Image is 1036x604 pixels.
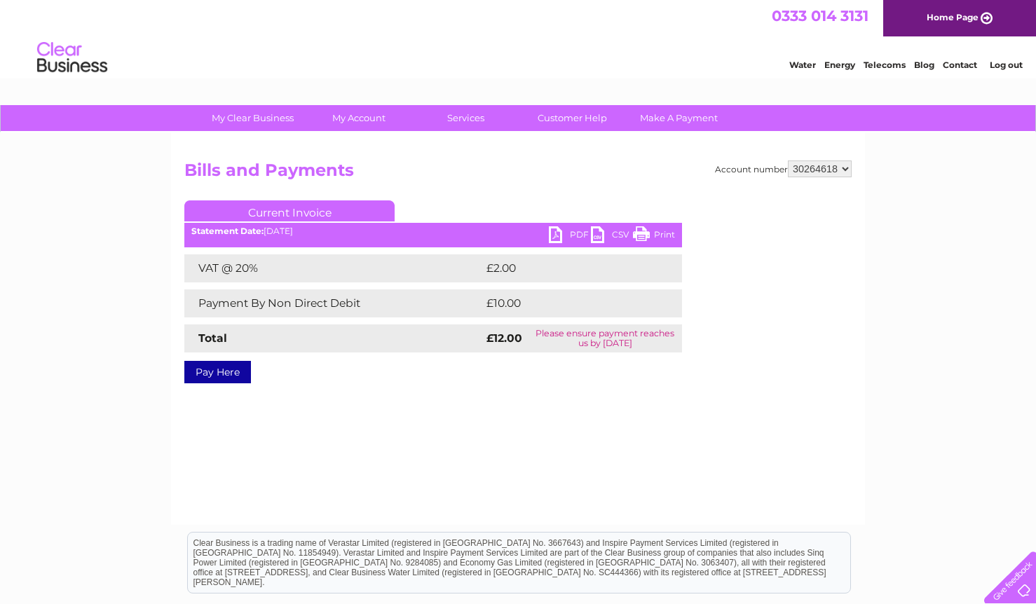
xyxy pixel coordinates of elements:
[184,289,483,317] td: Payment By Non Direct Debit
[188,8,850,68] div: Clear Business is a trading name of Verastar Limited (registered in [GEOGRAPHIC_DATA] No. 3667643...
[549,226,591,247] a: PDF
[914,60,934,70] a: Blog
[36,36,108,79] img: logo.png
[633,226,675,247] a: Print
[301,105,417,131] a: My Account
[198,331,227,345] strong: Total
[943,60,977,70] a: Contact
[990,60,1023,70] a: Log out
[195,105,311,131] a: My Clear Business
[824,60,855,70] a: Energy
[184,160,852,187] h2: Bills and Payments
[514,105,630,131] a: Customer Help
[408,105,524,131] a: Services
[528,324,682,352] td: Please ensure payment reaches us by [DATE]
[184,361,251,383] a: Pay Here
[483,289,653,317] td: £10.00
[184,200,395,221] a: Current Invoice
[591,226,633,247] a: CSV
[772,7,868,25] a: 0333 014 3131
[483,254,650,282] td: £2.00
[184,254,483,282] td: VAT @ 20%
[789,60,816,70] a: Water
[486,331,522,345] strong: £12.00
[184,226,682,236] div: [DATE]
[191,226,264,236] b: Statement Date:
[864,60,906,70] a: Telecoms
[715,160,852,177] div: Account number
[621,105,737,131] a: Make A Payment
